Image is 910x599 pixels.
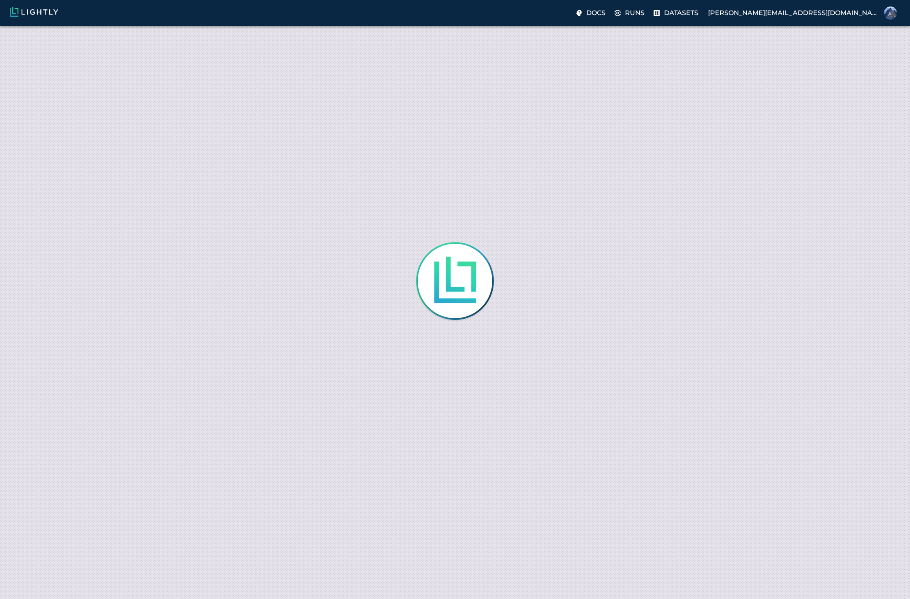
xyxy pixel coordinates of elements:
[612,6,648,20] label: Runs
[586,8,605,18] p: Docs
[708,8,881,18] p: [PERSON_NAME][EMAIL_ADDRESS][DOMAIN_NAME]
[651,6,702,20] label: Datasets
[573,6,609,20] label: Docs
[705,4,900,22] label: [PERSON_NAME][EMAIL_ADDRESS][DOMAIN_NAME]Richard
[425,251,484,310] img: Lightly is loading
[664,8,698,18] p: Datasets
[884,7,897,20] img: Richard
[625,8,645,18] p: Runs
[10,7,58,17] img: Lightly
